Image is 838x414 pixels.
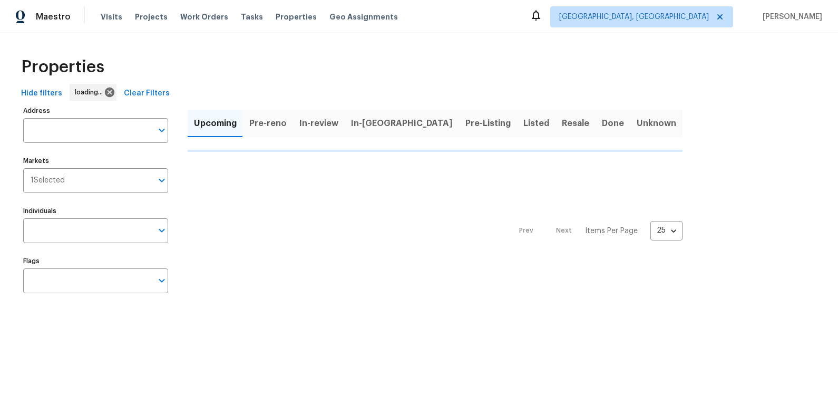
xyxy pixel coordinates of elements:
[351,116,453,131] span: In-[GEOGRAPHIC_DATA]
[299,116,338,131] span: In-review
[124,87,170,100] span: Clear Filters
[23,208,168,214] label: Individuals
[562,116,589,131] span: Resale
[249,116,287,131] span: Pre-reno
[602,116,624,131] span: Done
[31,176,65,185] span: 1 Selected
[758,12,822,22] span: [PERSON_NAME]
[75,87,107,98] span: loading...
[21,87,62,100] span: Hide filters
[36,12,71,22] span: Maestro
[23,108,168,114] label: Address
[154,173,169,188] button: Open
[509,158,683,304] nav: Pagination Navigation
[17,84,66,103] button: Hide filters
[23,158,168,164] label: Markets
[276,12,317,22] span: Properties
[180,12,228,22] span: Work Orders
[637,116,676,131] span: Unknown
[559,12,709,22] span: [GEOGRAPHIC_DATA], [GEOGRAPHIC_DATA]
[135,12,168,22] span: Projects
[465,116,511,131] span: Pre-Listing
[154,223,169,238] button: Open
[101,12,122,22] span: Visits
[21,62,104,72] span: Properties
[241,13,263,21] span: Tasks
[650,217,683,244] div: 25
[23,258,168,264] label: Flags
[154,123,169,138] button: Open
[585,226,638,236] p: Items Per Page
[523,116,549,131] span: Listed
[154,273,169,288] button: Open
[120,84,174,103] button: Clear Filters
[329,12,398,22] span: Geo Assignments
[194,116,237,131] span: Upcoming
[70,84,116,101] div: loading...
